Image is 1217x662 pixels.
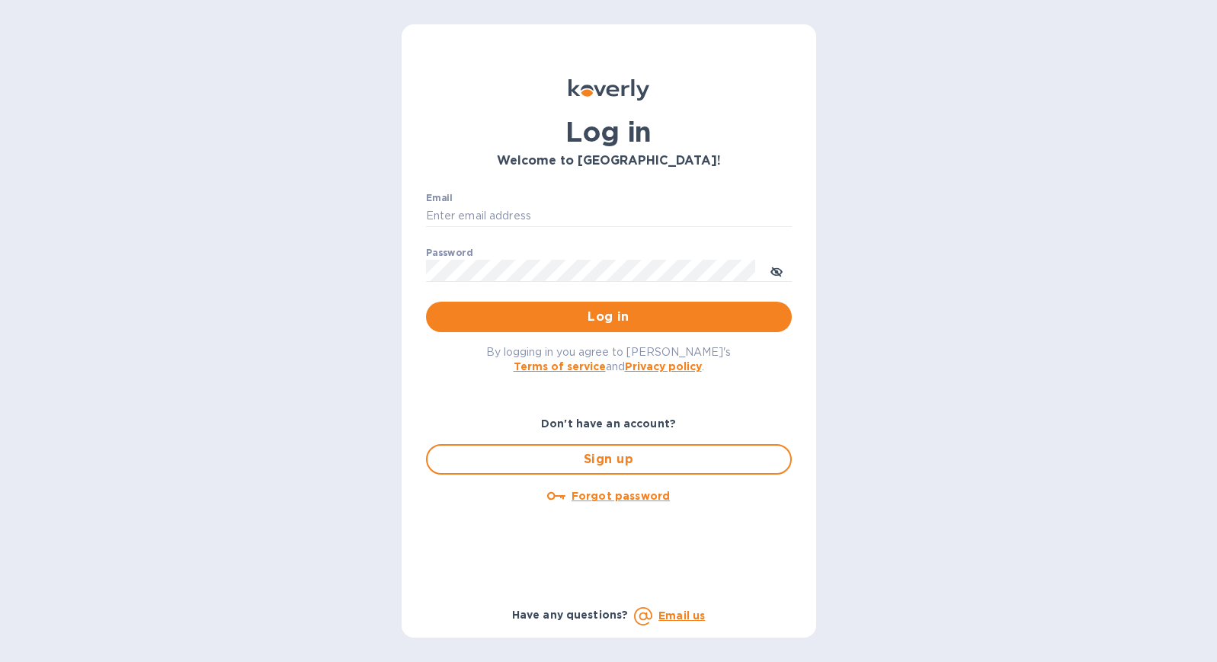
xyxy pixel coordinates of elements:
img: Koverly [568,79,649,101]
span: By logging in you agree to [PERSON_NAME]'s and . [486,346,731,373]
h3: Welcome to [GEOGRAPHIC_DATA]! [426,154,792,168]
label: Email [426,193,453,203]
a: Terms of service [514,360,606,373]
input: Enter email address [426,205,792,228]
b: Don't have an account? [541,417,676,430]
h1: Log in [426,116,792,148]
button: Log in [426,302,792,332]
span: Sign up [440,450,778,469]
button: Sign up [426,444,792,475]
button: toggle password visibility [761,255,792,286]
a: Privacy policy [625,360,702,373]
u: Forgot password [572,490,670,502]
a: Email us [658,609,705,622]
b: Have any questions? [512,609,629,621]
span: Log in [438,308,780,326]
label: Password [426,248,472,257]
